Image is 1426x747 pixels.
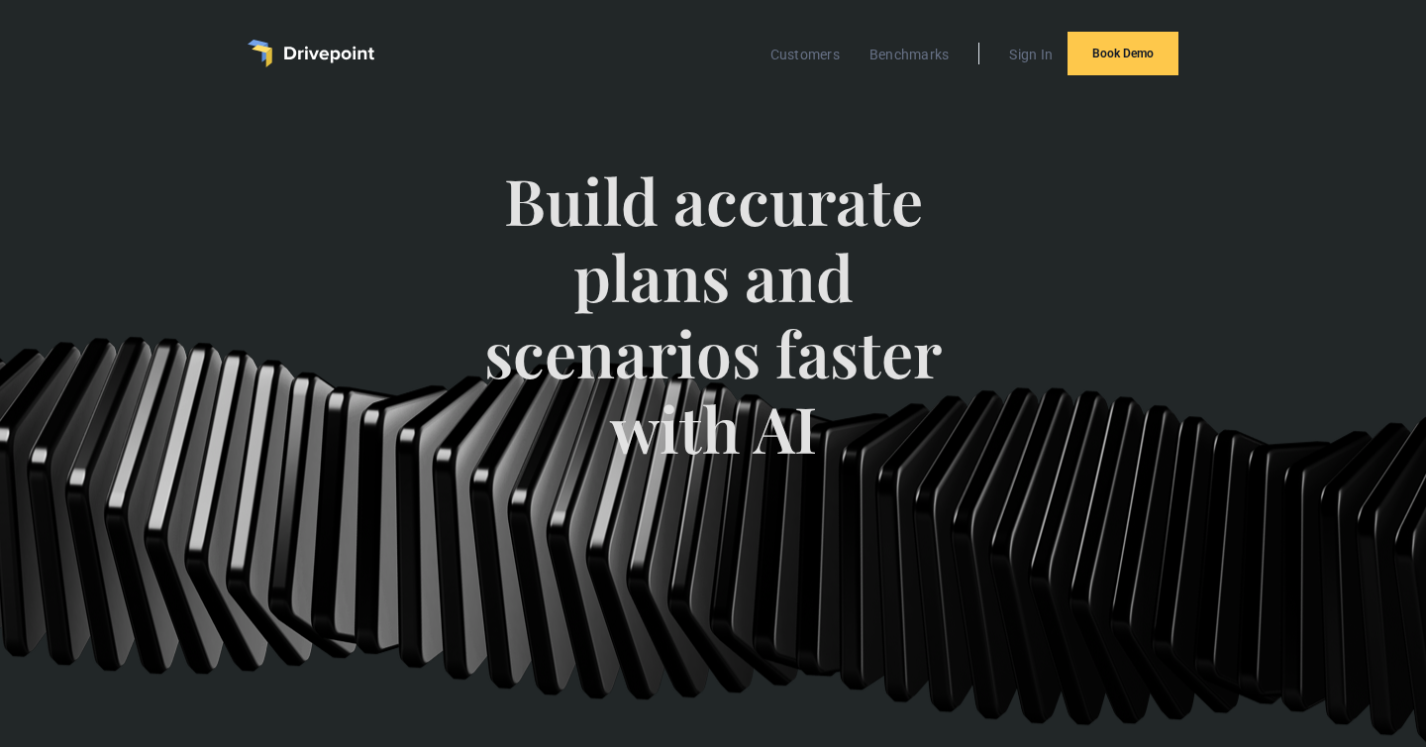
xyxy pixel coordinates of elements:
[470,162,956,506] span: Build accurate plans and scenarios faster with AI
[860,42,960,67] a: Benchmarks
[761,42,850,67] a: Customers
[1068,32,1178,75] a: Book Demo
[248,40,374,67] a: home
[999,42,1063,67] a: Sign In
